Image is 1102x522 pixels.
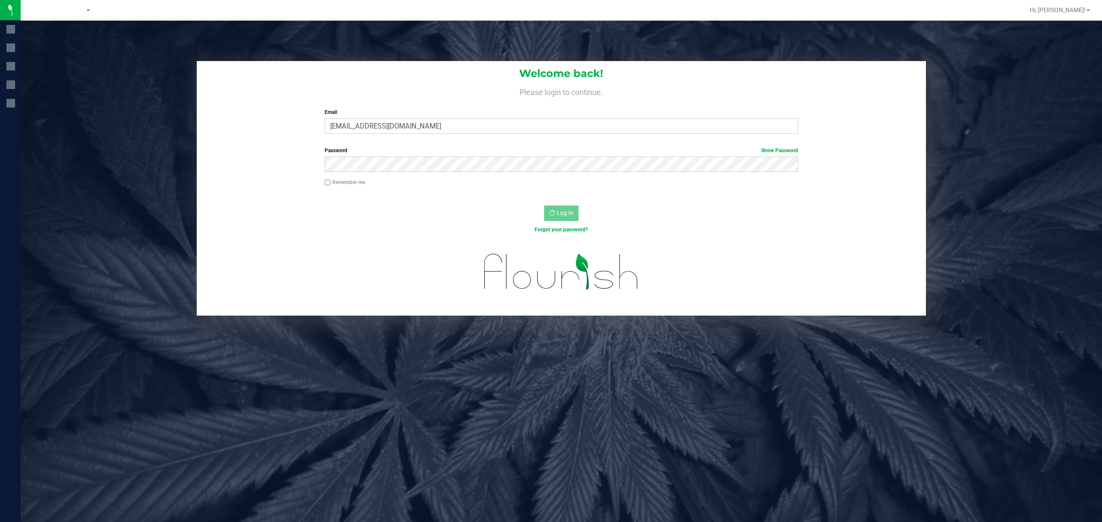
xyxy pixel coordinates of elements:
h4: Please login to continue. [197,86,926,96]
label: Remember me [325,178,365,186]
h1: Welcome back! [197,68,926,79]
label: Email [325,108,798,116]
a: Show Password [761,147,798,154]
span: Password [325,147,347,154]
input: Remember me [325,180,331,186]
img: flourish_logo.svg [470,243,653,301]
span: Hi, [PERSON_NAME]! [1030,6,1086,13]
span: Log In [557,209,573,216]
a: Forgot your password? [535,227,588,233]
button: Log In [544,206,579,221]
